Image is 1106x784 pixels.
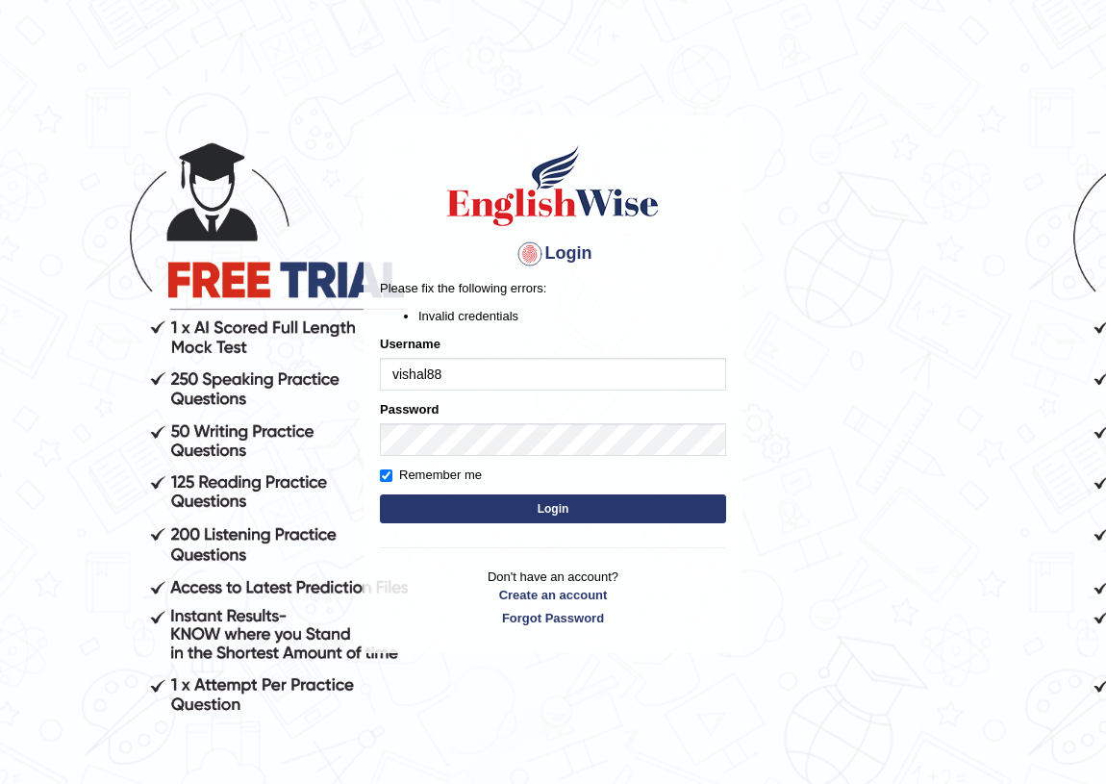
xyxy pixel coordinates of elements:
[380,466,482,485] label: Remember me
[380,279,726,297] p: Please fix the following errors:
[380,494,726,523] button: Login
[380,469,392,482] input: Remember me
[380,335,440,353] label: Username
[380,586,726,604] a: Create an account
[380,400,439,418] label: Password
[380,568,726,627] p: Don't have an account?
[380,609,726,627] a: Forgot Password
[418,307,726,325] li: Invalid credentials
[380,239,726,269] h4: Login
[443,142,663,229] img: Logo of English Wise sign in for intelligent practice with AI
